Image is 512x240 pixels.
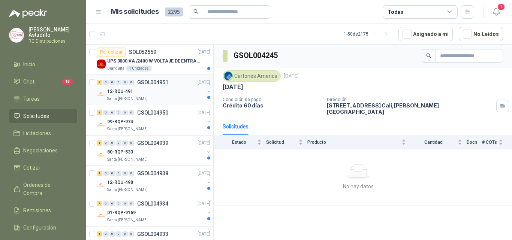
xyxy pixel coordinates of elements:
p: [STREET_ADDRESS] Cali , [PERSON_NAME][GEOGRAPHIC_DATA] [327,102,493,115]
span: Solicitud [266,140,297,145]
div: 1 - 50 de 2175 [344,28,392,40]
span: Negociaciones [23,146,58,155]
p: 12-RQU-490 [107,179,133,186]
div: 0 [122,80,128,85]
p: RG Distribuciones [28,39,77,43]
a: Licitaciones [9,126,77,140]
a: 1 0 0 0 0 0 GSOL004939[DATE] Company Logo80-RQP-533Santa [PERSON_NAME] [97,139,212,162]
span: Órdenes de Compra [23,181,70,197]
p: Condición de pago [223,97,321,102]
button: 1 [490,5,503,19]
span: # COTs [482,140,497,145]
div: 3 [97,110,102,115]
h1: Mis solicitudes [111,6,159,17]
div: 1 [97,231,102,237]
p: Santa [PERSON_NAME] [107,187,148,193]
a: Solicitudes [9,109,77,123]
p: [DATE] [198,49,210,56]
img: Company Logo [97,120,106,129]
a: Remisiones [9,203,77,218]
img: Company Logo [9,28,24,42]
div: 0 [116,110,121,115]
img: Company Logo [97,181,106,190]
div: 1 Unidades [126,66,152,72]
p: [DATE] [198,79,210,86]
div: 0 [109,110,115,115]
p: 01-RQP-9169 [107,209,136,216]
p: [DATE] [198,140,210,147]
p: SOL052559 [129,49,156,55]
button: Asignado a mi [398,27,453,41]
div: 0 [116,231,121,237]
p: Santa [PERSON_NAME] [107,157,148,162]
div: 0 [109,201,115,206]
p: [DATE] [198,200,210,207]
img: Company Logo [97,60,106,69]
span: Tareas [23,95,40,103]
a: Negociaciones [9,143,77,158]
a: 1 0 0 0 0 0 GSOL004938[DATE] Company Logo12-RQU-490Santa [PERSON_NAME] [97,169,212,193]
div: 0 [116,171,121,176]
a: 7 0 0 0 0 0 GSOL004934[DATE] Company Logo01-RQP-9169Santa [PERSON_NAME] [97,199,212,223]
a: Configuración [9,221,77,235]
span: Producto [307,140,400,145]
a: Órdenes de Compra [9,178,77,200]
a: Por cotizarSOL052559[DATE] Company LogoUPS 3000 VA /2400 W VOLTAJE DE ENTRADA / SALIDA 12V ON LIN... [86,45,213,75]
p: [DATE] [198,170,210,177]
th: Estado [214,135,266,149]
span: Chat [23,78,34,86]
img: Company Logo [97,90,106,99]
p: GSOL004933 [137,231,168,237]
div: 0 [109,231,115,237]
div: 0 [103,171,109,176]
p: GSOL004938 [137,171,168,176]
div: 0 [129,140,134,146]
span: Solicitudes [23,112,49,120]
div: 0 [122,110,128,115]
img: Company Logo [97,151,106,160]
p: Dirección [327,97,493,102]
div: 0 [129,201,134,206]
p: GSOL004934 [137,201,168,206]
h3: GSOL004245 [234,50,279,61]
div: 0 [103,110,109,115]
div: 2 [97,80,102,85]
img: Company Logo [224,72,232,80]
div: 0 [109,171,115,176]
span: 18 [62,79,73,85]
div: 0 [109,140,115,146]
div: 7 [97,201,102,206]
a: Inicio [9,57,77,72]
th: Cantidad [410,135,467,149]
p: [DATE] [198,231,210,238]
p: [PERSON_NAME] Astudillo [28,27,77,37]
a: 3 0 0 0 0 0 GSOL004950[DATE] Company Logo99-RQP-974Santa [PERSON_NAME] [97,108,212,132]
span: 1 [497,3,505,10]
p: GSOL004950 [137,110,168,115]
th: Docs [467,135,482,149]
p: GSOL004939 [137,140,168,146]
span: Inicio [23,60,35,69]
div: No hay datos [217,182,500,191]
span: Remisiones [23,206,51,215]
p: Santa [PERSON_NAME] [107,126,148,132]
div: 0 [122,140,128,146]
img: Logo peakr [9,9,47,18]
p: Santa [PERSON_NAME] [107,96,148,102]
p: GSOL004951 [137,80,168,85]
button: No Leídos [459,27,503,41]
div: 0 [103,80,109,85]
div: 0 [103,201,109,206]
div: 0 [116,140,121,146]
th: Producto [307,135,410,149]
a: 2 0 0 0 0 0 GSOL004951[DATE] Company Logo12-RQU-491Santa [PERSON_NAME] [97,78,212,102]
a: Tareas [9,92,77,106]
a: Chat18 [9,75,77,89]
div: 1 [97,171,102,176]
span: Licitaciones [23,129,51,137]
div: 0 [129,80,134,85]
div: 0 [122,171,128,176]
span: search [426,53,431,58]
div: 0 [129,231,134,237]
div: 1 [97,140,102,146]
